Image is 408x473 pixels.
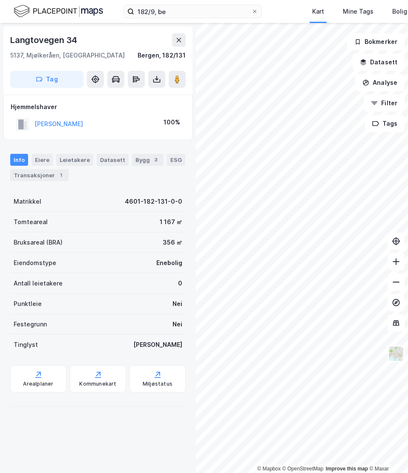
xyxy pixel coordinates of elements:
div: Miljøstatus [143,381,172,387]
div: Tomteareal [14,217,48,227]
div: Nei [172,319,182,329]
div: 100% [164,117,180,127]
div: Bygg [132,154,164,166]
button: Tags [365,115,405,132]
div: Langtovegen 34 [10,33,79,47]
div: [PERSON_NAME] [133,340,182,350]
a: Mapbox [257,466,281,472]
div: Hjemmelshaver [11,102,185,112]
div: 0 [178,278,182,288]
div: Datasett [97,154,129,166]
div: 3 [152,156,160,164]
iframe: Chat Widget [365,432,408,473]
div: 356 ㎡ [163,237,182,248]
img: Z [388,346,404,362]
div: Mine Tags [343,6,374,17]
button: Analyse [355,74,405,91]
div: Kontrollprogram for chat [365,432,408,473]
div: Nei [172,299,182,309]
button: Filter [364,95,405,112]
div: Bergen, 182/131 [138,50,186,61]
div: Matrikkel [14,196,41,207]
div: Leietakere [56,154,93,166]
div: Festegrunn [14,319,47,329]
button: Tag [10,71,83,88]
div: ESG [167,154,185,166]
div: Kommunekart [79,381,116,387]
div: Tinglyst [14,340,38,350]
div: Transaksjoner [10,169,69,181]
div: 1 [57,171,65,179]
button: Bokmerker [347,33,405,50]
div: Bruksareal (BRA) [14,237,63,248]
div: Info [10,154,28,166]
div: Kart [312,6,324,17]
img: logo.f888ab2527a4732fd821a326f86c7f29.svg [14,4,103,19]
div: Arealplaner [23,381,53,387]
div: Punktleie [14,299,42,309]
div: 5137, Mjølkeråen, [GEOGRAPHIC_DATA] [10,50,125,61]
div: Enebolig [156,258,182,268]
a: Improve this map [326,466,368,472]
input: Søk på adresse, matrikkel, gårdeiere, leietakere eller personer [134,5,251,18]
a: OpenStreetMap [282,466,324,472]
button: Datasett [353,54,405,71]
div: Eiendomstype [14,258,56,268]
div: Bolig [392,6,407,17]
div: Eiere [32,154,53,166]
div: Antall leietakere [14,278,63,288]
div: 1 167 ㎡ [160,217,182,227]
div: 4601-182-131-0-0 [125,196,182,207]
